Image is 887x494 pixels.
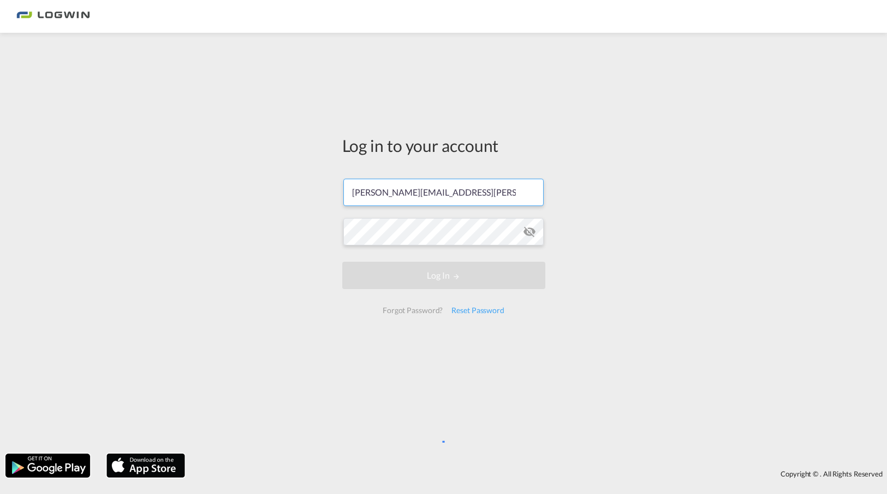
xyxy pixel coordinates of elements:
[191,464,887,483] div: Copyright © . All Rights Reserved
[342,134,545,157] div: Log in to your account
[378,301,447,320] div: Forgot Password?
[16,4,90,29] img: bc73a0e0d8c111efacd525e4c8ad7d32.png
[4,452,91,479] img: google.png
[105,452,186,479] img: apple.png
[447,301,509,320] div: Reset Password
[523,225,536,238] md-icon: icon-eye-off
[342,262,545,289] button: LOGIN
[343,179,544,206] input: Enter email/phone number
